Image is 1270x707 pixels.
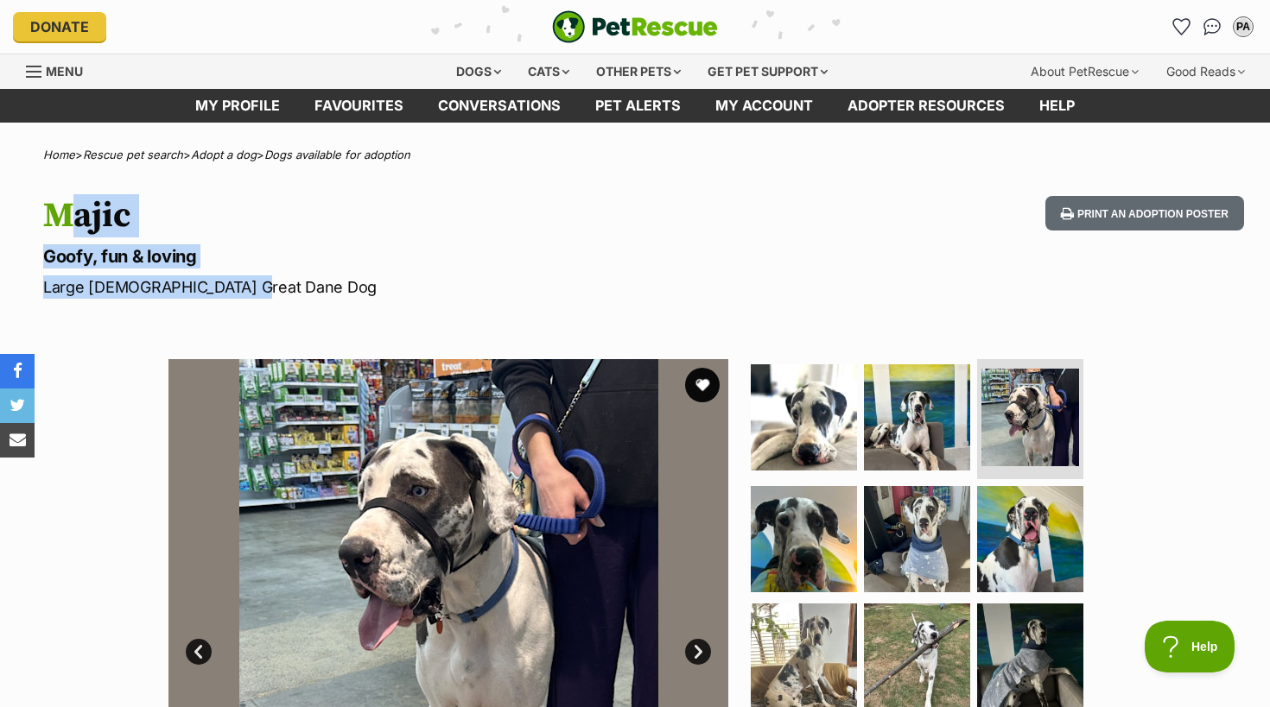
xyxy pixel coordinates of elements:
[864,486,970,592] img: Photo of Majic
[13,12,106,41] a: Donate
[1167,13,1195,41] a: Favourites
[1022,89,1092,123] a: Help
[421,89,578,123] a: conversations
[46,64,83,79] span: Menu
[584,54,693,89] div: Other pets
[578,89,698,123] a: Pet alerts
[552,10,718,43] a: PetRescue
[1045,196,1244,231] button: Print an adoption poster
[830,89,1022,123] a: Adopter resources
[178,89,297,123] a: My profile
[685,368,720,402] button: favourite
[695,54,840,89] div: Get pet support
[751,486,857,592] img: Photo of Majic
[264,148,410,161] a: Dogs available for adoption
[516,54,581,89] div: Cats
[191,148,257,161] a: Adopt a dog
[1167,13,1257,41] ul: Account quick links
[186,639,212,665] a: Prev
[698,89,830,123] a: My account
[43,275,774,299] p: Large [DEMOGRAPHIC_DATA] Great Dane Dog
[685,639,711,665] a: Next
[83,148,183,161] a: Rescue pet search
[981,369,1079,466] img: Photo of Majic
[1203,18,1222,35] img: chat-41dd97257d64d25036548639549fe6c8038ab92f7586957e7f3b1b290dea8141.svg
[43,244,774,268] p: Goofy, fun & loving
[1019,54,1151,89] div: About PetRescue
[1198,13,1226,41] a: Conversations
[1145,621,1235,672] iframe: Help Scout Beacon - Open
[751,364,857,470] img: Photo of Majic
[864,364,970,470] img: Photo of Majic
[1154,54,1257,89] div: Good Reads
[552,10,718,43] img: logo-e224e6f780fb5917bec1dbf3a21bbac754714ae5b6737aabdf751b685950b380.svg
[43,196,774,236] h1: Majic
[1229,13,1257,41] button: My account
[444,54,513,89] div: Dogs
[977,486,1083,592] img: Photo of Majic
[1235,18,1252,35] div: PA
[297,89,421,123] a: Favourites
[26,54,95,85] a: Menu
[43,148,75,161] a: Home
